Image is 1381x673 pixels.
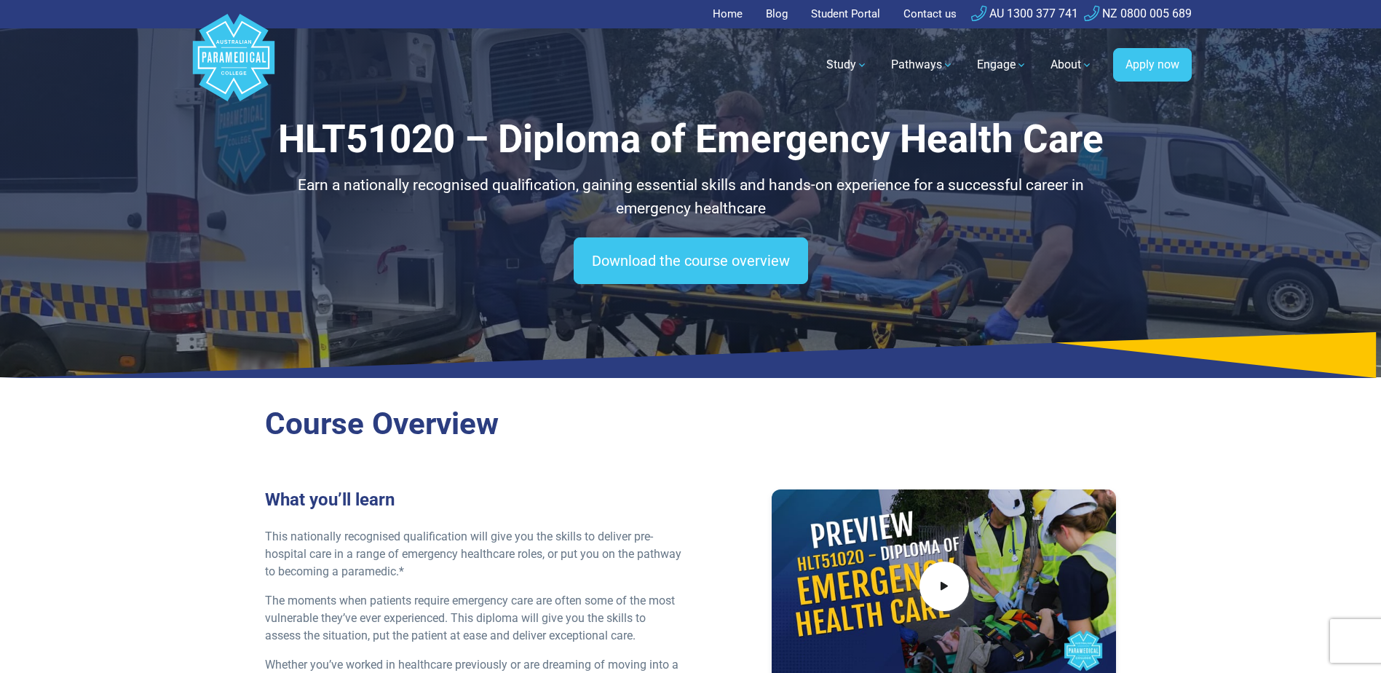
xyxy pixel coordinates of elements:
p: Earn a nationally recognised qualification, gaining essential skills and hands-on experience for ... [265,174,1117,220]
a: Engage [968,44,1036,85]
p: The moments when patients require emergency care are often some of the most vulnerable they’ve ev... [265,592,682,645]
a: Apply now [1113,48,1192,82]
h3: What you’ll learn [265,489,682,511]
a: Download the course overview [574,237,808,284]
a: Study [818,44,877,85]
a: Australian Paramedical College [190,28,277,102]
a: About [1042,44,1101,85]
a: NZ 0800 005 689 [1084,7,1192,20]
a: AU 1300 377 741 [971,7,1078,20]
h2: Course Overview [265,406,1117,443]
a: Pathways [882,44,962,85]
h1: HLT51020 – Diploma of Emergency Health Care [265,117,1117,162]
p: This nationally recognised qualification will give you the skills to deliver pre-hospital care in... [265,528,682,580]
